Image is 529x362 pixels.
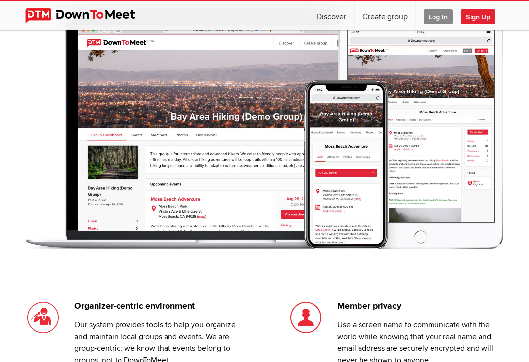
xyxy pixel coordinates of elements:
[424,9,453,24] span: Log In
[416,1,460,30] a: Log In
[337,300,504,319] h3: Member privacy
[309,1,354,30] a: Discover
[25,8,150,23] img: DownToMeet
[74,300,240,319] h3: Organizer-centric environment
[355,1,415,30] a: Create group
[461,1,503,30] a: Sign Up
[461,9,495,24] span: Sign Up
